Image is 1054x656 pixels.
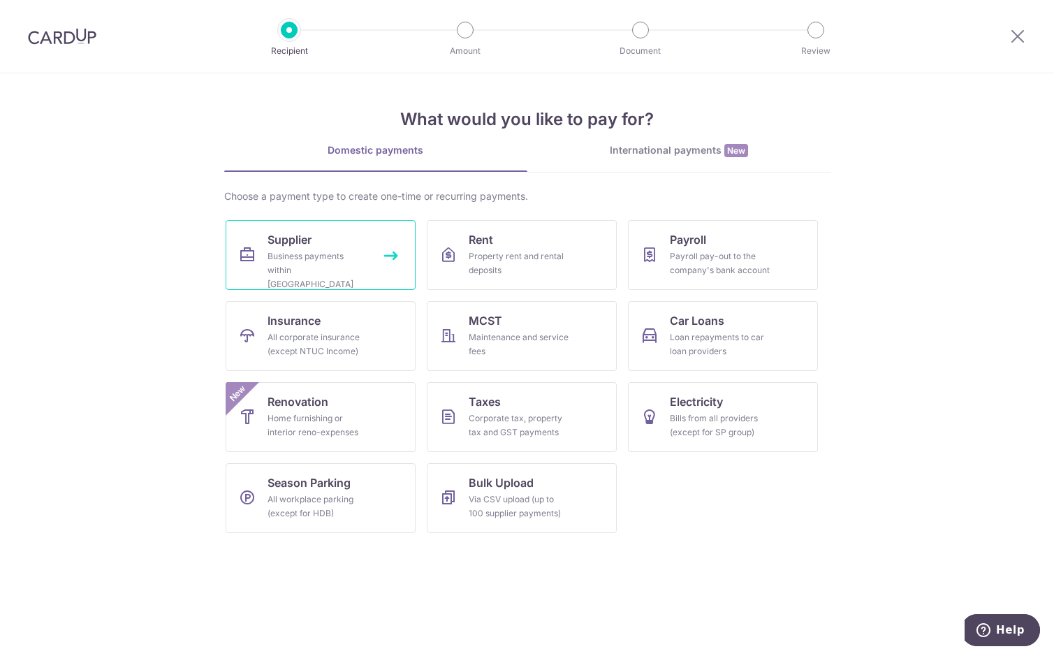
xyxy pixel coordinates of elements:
[413,44,517,58] p: Amount
[965,614,1040,649] iframe: Opens a widget where you can find more information
[268,474,351,491] span: Season Parking
[268,231,312,248] span: Supplier
[224,107,830,132] h4: What would you like to pay for?
[226,382,416,452] a: RenovationHome furnishing or interior reno-expensesNew
[28,28,96,45] img: CardUp
[224,189,830,203] div: Choose a payment type to create one-time or recurring payments.
[427,463,617,533] a: Bulk UploadVia CSV upload (up to 100 supplier payments)
[268,330,368,358] div: All corporate insurance (except NTUC Income)
[469,411,569,439] div: Corporate tax, property tax and GST payments
[527,143,830,158] div: International payments
[427,382,617,452] a: TaxesCorporate tax, property tax and GST payments
[226,301,416,371] a: InsuranceAll corporate insurance (except NTUC Income)
[589,44,692,58] p: Document
[31,10,60,22] span: Help
[226,220,416,290] a: SupplierBusiness payments within [GEOGRAPHIC_DATA]
[469,474,534,491] span: Bulk Upload
[268,393,328,410] span: Renovation
[226,382,249,405] span: New
[670,312,724,329] span: Car Loans
[237,44,341,58] p: Recipient
[670,231,706,248] span: Payroll
[724,144,748,157] span: New
[268,312,321,329] span: Insurance
[469,249,569,277] div: Property rent and rental deposits
[469,312,502,329] span: MCST
[268,411,368,439] div: Home furnishing or interior reno-expenses
[427,301,617,371] a: MCSTMaintenance and service fees
[469,493,569,520] div: Via CSV upload (up to 100 supplier payments)
[268,249,368,291] div: Business payments within [GEOGRAPHIC_DATA]
[628,301,818,371] a: Car LoansLoan repayments to car loan providers
[628,382,818,452] a: ElectricityBills from all providers (except for SP group)
[469,231,493,248] span: Rent
[764,44,868,58] p: Review
[628,220,818,290] a: PayrollPayroll pay-out to the company's bank account
[670,330,770,358] div: Loan repayments to car loan providers
[670,249,770,277] div: Payroll pay-out to the company's bank account
[469,330,569,358] div: Maintenance and service fees
[469,393,501,410] span: Taxes
[268,493,368,520] div: All workplace parking (except for HDB)
[670,411,770,439] div: Bills from all providers (except for SP group)
[224,143,527,157] div: Domestic payments
[226,463,416,533] a: Season ParkingAll workplace parking (except for HDB)
[427,220,617,290] a: RentProperty rent and rental deposits
[670,393,723,410] span: Electricity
